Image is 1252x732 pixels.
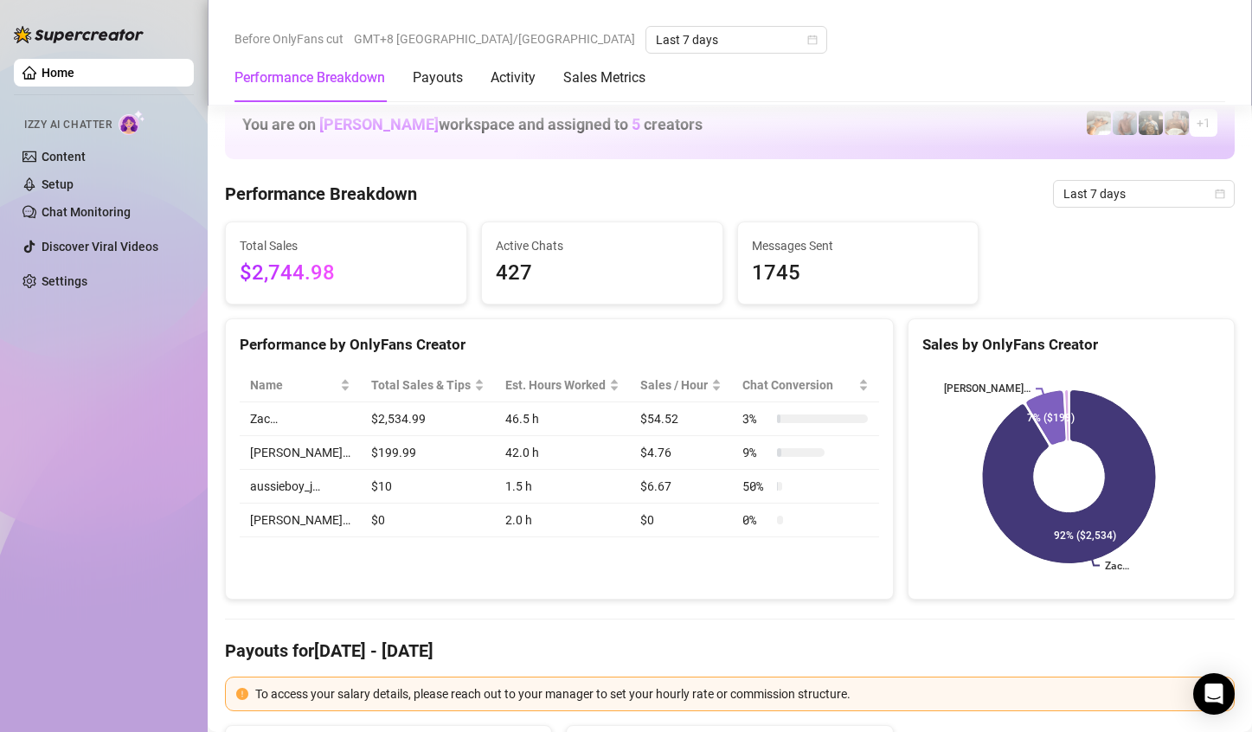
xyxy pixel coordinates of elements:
span: Messages Sent [752,236,965,255]
th: Sales / Hour [630,369,732,402]
div: Payouts [413,67,463,88]
span: Before OnlyFans cut [234,26,343,52]
td: [PERSON_NAME]… [240,504,361,537]
td: $0 [361,504,495,537]
td: $10 [361,470,495,504]
div: Open Intercom Messenger [1193,673,1235,715]
h4: Performance Breakdown [225,182,417,206]
div: Sales Metrics [563,67,645,88]
img: Tony [1139,111,1163,135]
a: Chat Monitoring [42,205,131,219]
span: 9 % [742,443,770,462]
span: Active Chats [496,236,709,255]
span: 3 % [742,409,770,428]
img: AI Chatter [119,110,145,135]
h1: You are on workspace and assigned to creators [242,115,703,134]
span: 1745 [752,257,965,290]
td: $6.67 [630,470,732,504]
td: $199.99 [361,436,495,470]
span: exclamation-circle [236,688,248,700]
span: Total Sales [240,236,453,255]
span: Chat Conversion [742,376,854,395]
td: 1.5 h [495,470,630,504]
span: Izzy AI Chatter [24,117,112,133]
a: Setup [42,177,74,191]
td: 46.5 h [495,402,630,436]
text: Zac… [1105,560,1129,572]
div: Performance by OnlyFans Creator [240,333,879,356]
span: Total Sales & Tips [371,376,471,395]
td: $4.76 [630,436,732,470]
td: 2.0 h [495,504,630,537]
span: GMT+8 [GEOGRAPHIC_DATA]/[GEOGRAPHIC_DATA] [354,26,635,52]
span: $2,744.98 [240,257,453,290]
img: logo-BBDzfeDw.svg [14,26,144,43]
a: Discover Viral Videos [42,240,158,254]
td: $0 [630,504,732,537]
span: Sales / Hour [640,376,708,395]
text: [PERSON_NAME]… [944,382,1030,395]
span: + 1 [1197,113,1210,132]
td: 42.0 h [495,436,630,470]
td: [PERSON_NAME]… [240,436,361,470]
th: Name [240,369,361,402]
img: Zac [1087,111,1111,135]
a: Content [42,150,86,164]
span: [PERSON_NAME] [319,115,439,133]
div: Activity [491,67,536,88]
img: Aussieboy_jfree [1165,111,1189,135]
td: $54.52 [630,402,732,436]
h4: Payouts for [DATE] - [DATE] [225,639,1235,663]
div: Performance Breakdown [234,67,385,88]
span: 0 % [742,510,770,530]
a: Settings [42,274,87,288]
span: Name [250,376,337,395]
span: 427 [496,257,709,290]
span: 50 % [742,477,770,496]
span: 5 [632,115,640,133]
div: To access your salary details, please reach out to your manager to set your hourly rate or commis... [255,684,1223,703]
th: Chat Conversion [732,369,878,402]
td: $2,534.99 [361,402,495,436]
td: aussieboy_j… [240,470,361,504]
span: Last 7 days [1063,181,1224,207]
div: Sales by OnlyFans Creator [922,333,1220,356]
span: calendar [807,35,818,45]
a: Home [42,66,74,80]
th: Total Sales & Tips [361,369,495,402]
span: Last 7 days [656,27,817,53]
td: Zac… [240,402,361,436]
span: calendar [1215,189,1225,199]
img: Joey [1113,111,1137,135]
div: Est. Hours Worked [505,376,606,395]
